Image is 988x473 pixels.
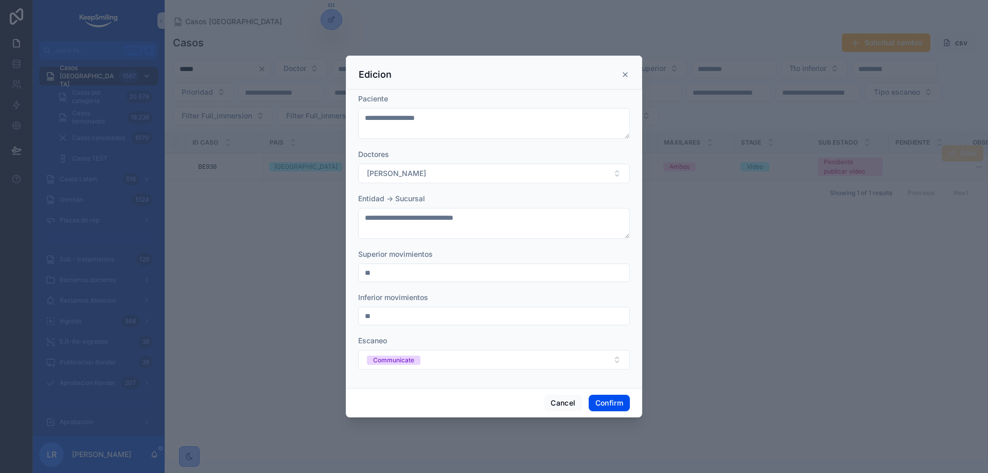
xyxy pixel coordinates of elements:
h3: Edicion [359,68,392,81]
button: Select Button [358,164,630,183]
span: Entidad -> Sucursal [358,194,425,203]
button: Cancel [544,395,582,411]
span: Superior movimientos [358,250,433,258]
span: Doctores [358,150,389,159]
span: Inferior movimientos [358,293,428,302]
span: [PERSON_NAME] [367,168,426,179]
span: Escaneo [358,336,387,345]
button: Confirm [589,395,630,411]
div: Communicate [373,356,414,365]
span: Paciente [358,94,388,103]
button: Select Button [358,350,630,370]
